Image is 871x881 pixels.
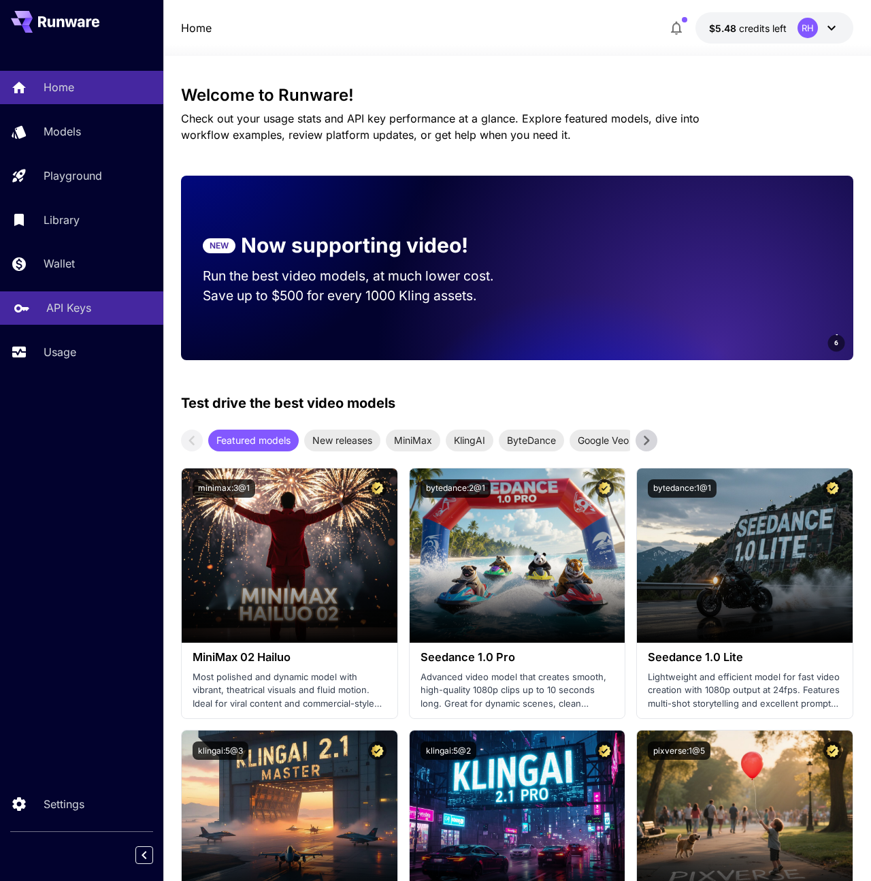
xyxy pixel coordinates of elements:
[44,123,81,140] p: Models
[648,651,842,664] h3: Seedance 1.0 Lite
[44,255,75,272] p: Wallet
[823,479,842,498] button: Certified Model – Vetted for best performance and includes a commercial license.
[208,433,299,447] span: Featured models
[44,796,84,812] p: Settings
[798,18,818,38] div: RH
[46,300,91,316] p: API Keys
[421,671,614,711] p: Advanced video model that creates smooth, high-quality 1080p clips up to 10 seconds long. Great f...
[709,22,739,34] span: $5.48
[570,433,637,447] span: Google Veo
[499,433,564,447] span: ByteDance
[44,79,74,95] p: Home
[44,167,102,184] p: Playground
[421,479,491,498] button: bytedance:2@1
[648,671,842,711] p: Lightweight and efficient model for fast video creation with 1080p output at 24fps. Features mult...
[193,479,255,498] button: minimax:3@1
[181,20,212,36] nav: breadcrumb
[637,468,853,643] img: alt
[834,338,838,348] span: 6
[410,468,625,643] img: alt
[595,479,614,498] button: Certified Model – Vetted for best performance and includes a commercial license.
[595,741,614,760] button: Certified Model – Vetted for best performance and includes a commercial license.
[181,20,212,36] a: Home
[146,843,163,867] div: Collapse sidebar
[44,344,76,360] p: Usage
[193,671,387,711] p: Most polished and dynamic model with vibrant, theatrical visuals and fluid motion. Ideal for vira...
[695,12,853,44] button: $5.47564RH
[648,479,717,498] button: bytedance:1@1
[570,430,637,451] div: Google Veo
[241,230,468,261] p: Now supporting video!
[208,430,299,451] div: Featured models
[739,22,787,34] span: credits left
[421,651,614,664] h3: Seedance 1.0 Pro
[446,433,493,447] span: KlingAI
[203,266,495,286] p: Run the best video models, at much lower cost.
[304,430,380,451] div: New releases
[421,741,476,760] button: klingai:5@2
[135,846,153,864] button: Collapse sidebar
[709,21,787,35] div: $5.47564
[304,433,380,447] span: New releases
[203,286,495,306] p: Save up to $500 for every 1000 Kling assets.
[181,112,700,142] span: Check out your usage stats and API key performance at a glance. Explore featured models, dive int...
[181,393,395,413] p: Test drive the best video models
[446,430,493,451] div: KlingAI
[44,212,80,228] p: Library
[368,741,387,760] button: Certified Model – Vetted for best performance and includes a commercial license.
[181,86,853,105] h3: Welcome to Runware!
[648,741,710,760] button: pixverse:1@5
[823,741,842,760] button: Certified Model – Vetted for best performance and includes a commercial license.
[193,651,387,664] h3: MiniMax 02 Hailuo
[368,479,387,498] button: Certified Model – Vetted for best performance and includes a commercial license.
[499,430,564,451] div: ByteDance
[386,433,440,447] span: MiniMax
[193,741,248,760] button: klingai:5@3
[182,468,397,643] img: alt
[210,240,229,252] p: NEW
[386,430,440,451] div: MiniMax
